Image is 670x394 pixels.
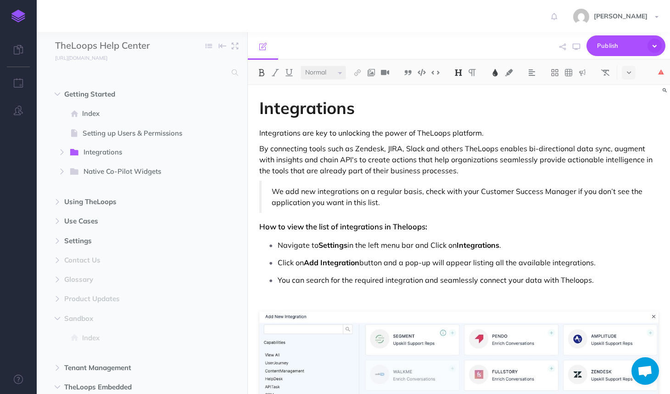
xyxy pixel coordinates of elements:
[586,35,665,56] button: Publish
[285,69,293,76] img: Underline button
[259,97,355,118] span: Integrations
[83,128,192,139] span: Setting up Users & Permissions
[367,69,375,76] img: Add image button
[578,69,586,76] img: Callout dropdown menu button
[573,9,589,25] img: 21e142feef428a111d1e80b1ac78ce4f.jpg
[278,256,659,269] p: Click on button and a pop-up will appear listing all the available integrations.
[468,69,476,76] img: Paragraph button
[55,64,226,81] input: Search
[564,69,573,76] img: Create table button
[257,69,266,76] img: Bold button
[381,69,389,76] img: Add video button
[84,166,179,178] span: Native Co-Pilot Widgets
[11,10,25,23] img: logo-mark.svg
[457,240,499,250] strong: Integrations
[64,216,181,227] span: Use Cases
[55,55,107,61] small: [URL][DOMAIN_NAME]
[597,39,643,53] span: Publish
[64,362,181,373] span: Tenant Management
[505,69,513,76] img: Text background color button
[64,255,181,266] span: Contact Us
[64,293,181,304] span: Product Updates
[271,69,279,76] img: Italic button
[37,53,117,62] a: [URL][DOMAIN_NAME]
[82,332,192,343] span: Index
[84,147,179,159] span: Integrations
[454,69,463,76] img: Headings dropdown button
[259,128,484,137] span: Integrations are key to unlocking the power of TheLoops platform.
[278,238,659,252] p: Navigate to in the left menu bar and Click on .
[304,258,359,267] strong: Add Integration
[404,69,412,76] img: Blockquote button
[64,235,181,246] span: Settings
[55,39,163,53] input: Documentation Name
[278,273,659,287] p: You can search for the required integration and seamlessly connect your data with Theloops.
[64,382,181,393] span: TheLoops Embedded
[528,69,536,76] img: Alignment dropdown menu button
[64,196,181,207] span: Using TheLoops
[259,144,654,175] span: By connecting tools such as Zendesk, JIRA, Slack and others TheLoops enables bi-directional data ...
[431,69,440,76] img: Inline code button
[601,69,609,76] img: Clear styles button
[631,357,659,385] div: Open chat
[589,12,652,20] span: [PERSON_NAME]
[259,222,427,231] span: How to view the list of integrations in Theloops:
[64,313,181,324] span: Sandbox
[491,69,499,76] img: Text color button
[318,240,347,250] strong: Settings
[418,69,426,76] img: Code block button
[272,186,648,208] p: We add new integrations on a regular basis, check with your Customer Success Manager if you don’t...
[82,108,192,119] span: Index
[353,69,362,76] img: Link button
[64,89,181,100] span: Getting Started
[64,274,181,285] span: Glossary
